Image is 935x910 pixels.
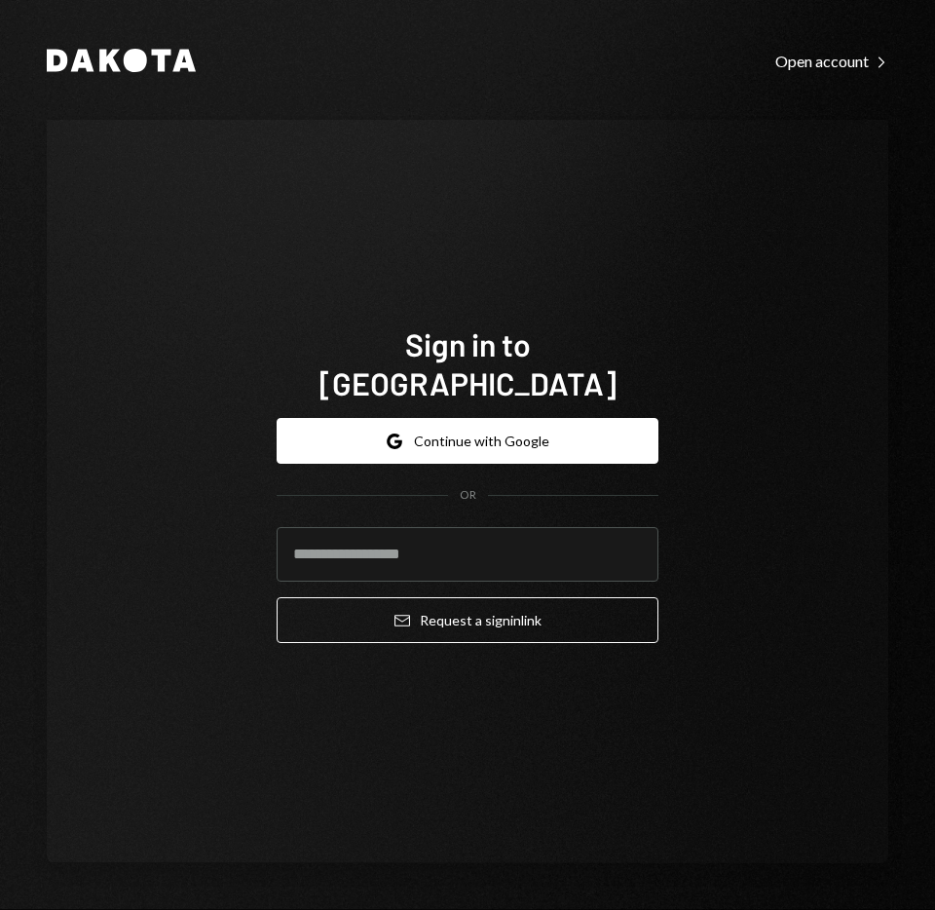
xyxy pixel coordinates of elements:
[277,597,658,643] button: Request a signinlink
[460,487,476,504] div: OR
[277,324,658,402] h1: Sign in to [GEOGRAPHIC_DATA]
[277,418,658,464] button: Continue with Google
[775,50,888,71] a: Open account
[775,52,888,71] div: Open account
